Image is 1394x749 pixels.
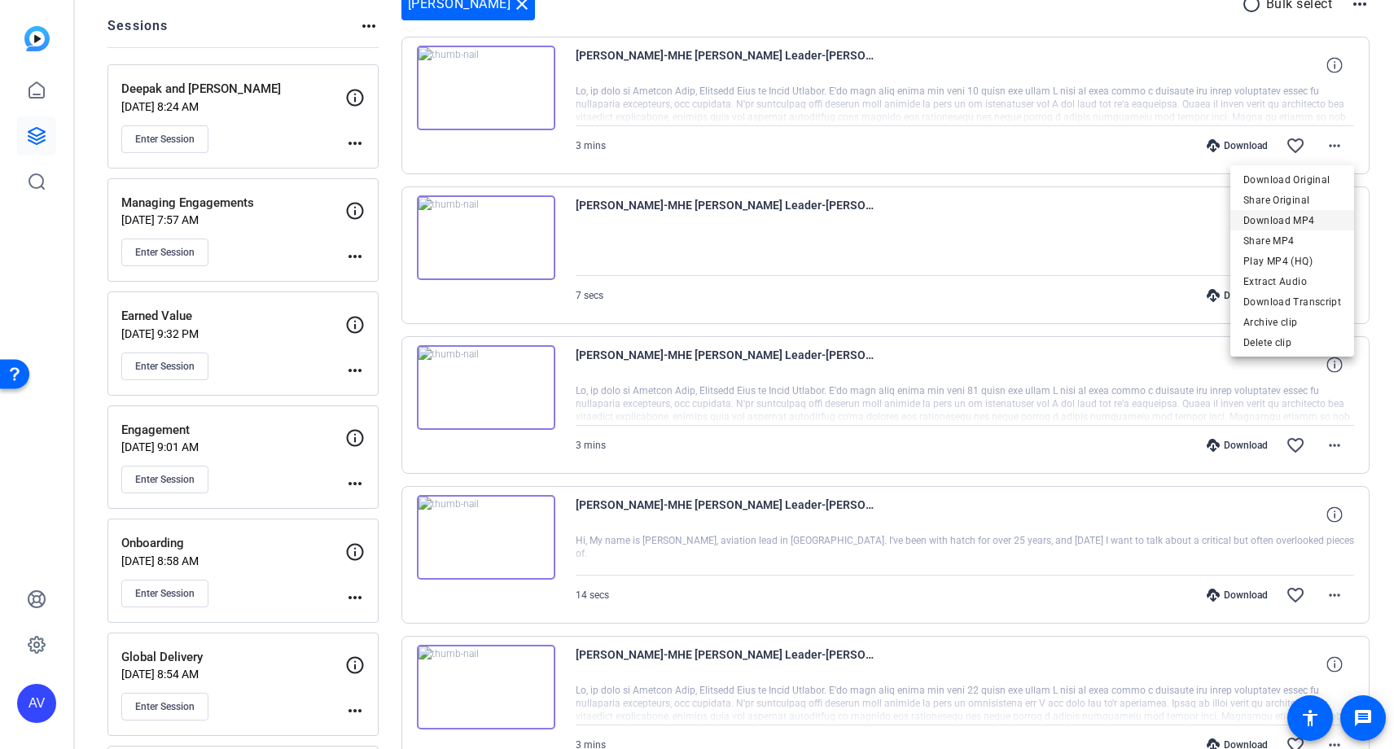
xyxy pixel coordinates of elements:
[1243,170,1341,190] span: Download Original
[1243,272,1341,291] span: Extract Audio
[1243,333,1341,353] span: Delete clip
[1243,231,1341,251] span: Share MP4
[1243,211,1341,230] span: Download MP4
[1243,252,1341,271] span: Play MP4 (HQ)
[1243,313,1341,332] span: Archive clip
[1243,191,1341,210] span: Share Original
[1243,292,1341,312] span: Download Transcript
